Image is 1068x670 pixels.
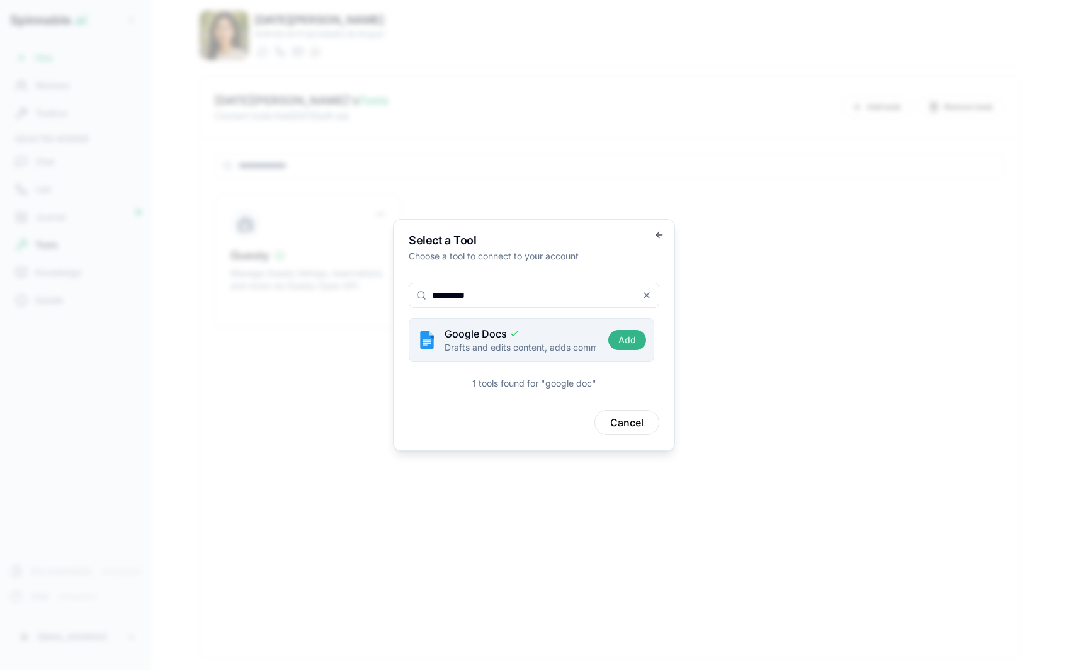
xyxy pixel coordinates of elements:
button: Add [608,330,646,350]
button: Cancel [594,410,659,435]
h2: Select a Tool [409,235,659,246]
p: Choose a tool to connect to your account [409,250,659,263]
svg: Connected at user level [509,329,520,339]
span: Google Docs [445,326,520,341]
div: 1 tools found for "google doc" [472,377,596,390]
p: Drafts and edits content, adds comments, summarises and reformats text. [445,341,596,354]
img: googledocs icon [417,330,437,350]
